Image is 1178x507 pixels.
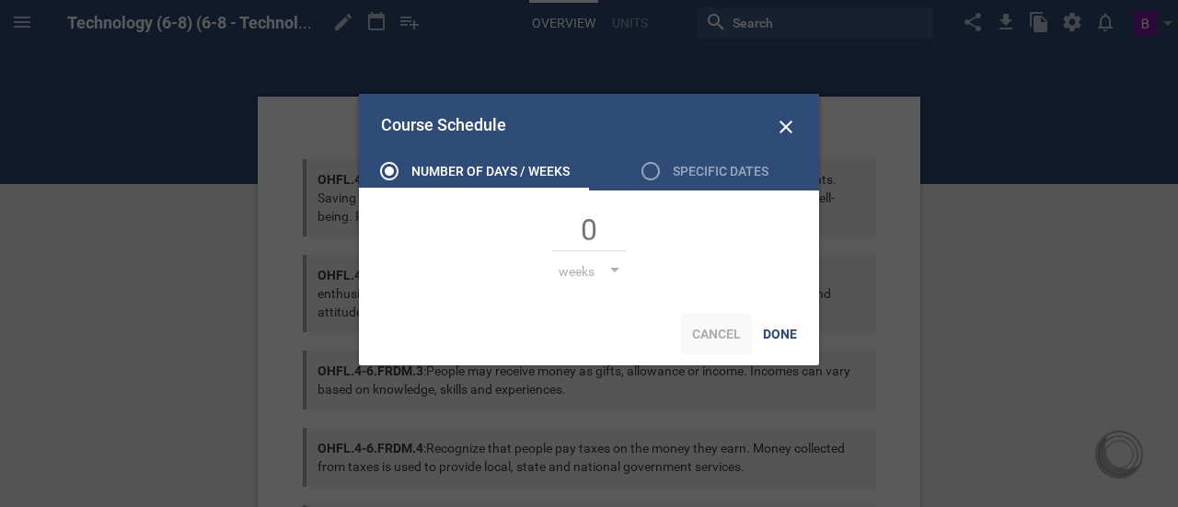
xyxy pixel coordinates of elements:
[381,116,756,134] div: Course Schedule
[681,314,752,354] div: Cancel
[552,213,626,251] input: 0
[559,262,595,281] div: weeks
[673,160,768,182] div: Specific dates
[411,160,570,182] div: Number of days / weeks
[752,314,808,354] div: Done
